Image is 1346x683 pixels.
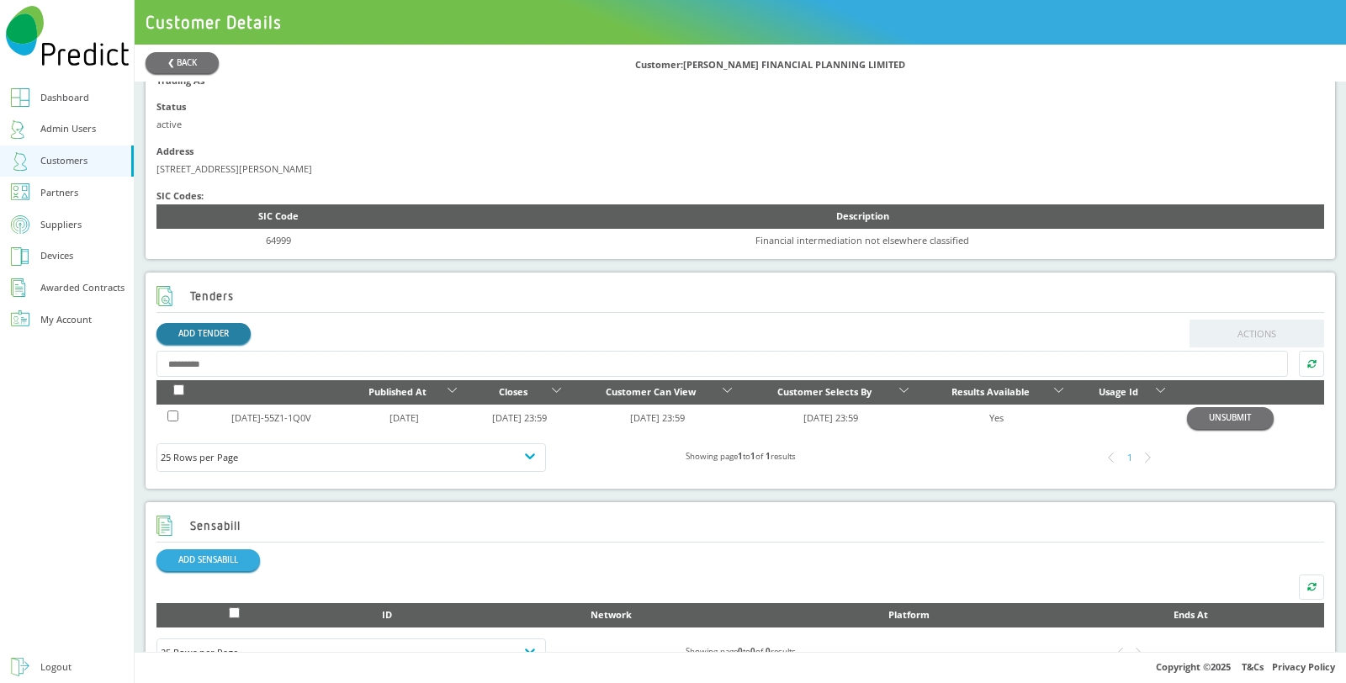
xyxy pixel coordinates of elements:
div: Suppliers [40,216,82,234]
button: ❮ BACK [146,52,219,73]
a: ADD TENDER [156,323,251,344]
a: Yes [989,411,1004,424]
a: [DATE] 23:59 [803,411,858,424]
a: Privacy Policy [1272,660,1335,673]
button: ADD SENSABILL [156,549,260,570]
div: active [156,116,1324,134]
div: 25 Rows per Page [161,643,542,661]
a: [DATE] 23:59 [630,411,685,424]
a: [DATE] 23:59 [492,411,547,424]
b: 0 [766,646,771,657]
a: T&Cs [1242,660,1264,673]
div: Customer: [PERSON_NAME] FINANCIAL PLANNING LIMITED [635,52,1335,74]
div: Published At [352,384,444,401]
div: Description [411,208,1313,225]
div: Showing page to of results [546,643,935,661]
div: Ends At [1069,606,1313,624]
div: 25 Rows per Page [161,448,542,466]
div: Customer Can View [583,384,719,401]
button: UNSUBMIT [1187,407,1274,428]
b: 1 [766,451,771,462]
b: 0 [750,646,755,657]
img: Predict Mobile [6,6,129,66]
h2: Sensabill [156,516,241,536]
div: Results Available [930,384,1050,401]
div: Awarded Contracts [40,279,125,297]
div: Devices [40,247,73,265]
div: SIC Codes: [156,188,1324,205]
td: 64999 [156,229,400,253]
div: Status [156,98,1324,116]
div: Dashboard [40,89,89,107]
h2: Tenders [156,286,234,306]
b: 1 [750,451,755,462]
div: Partners [40,184,78,202]
b: 0 [738,646,743,657]
div: Address [156,143,1324,161]
div: ID [322,606,451,624]
div: Customers [40,152,87,170]
div: Platform [771,606,1047,624]
a: [DATE] [389,411,419,424]
a: [DATE]-55Z1-1Q0V [231,411,311,424]
div: SIC Code [167,208,389,225]
div: Admin Users [40,120,96,138]
div: Copyright © 2025 [135,652,1346,683]
div: Showing page to of results [546,448,935,466]
div: Customer Selects By [754,384,895,401]
div: Usage Id [1085,384,1152,401]
b: 1 [738,451,743,462]
div: Closes [479,384,548,401]
div: Logout [40,659,72,676]
div: 1 [1121,448,1139,467]
td: Financial intermediation not elsewhere classified [400,229,1324,253]
div: Network [473,606,749,624]
div: [STREET_ADDRESS][PERSON_NAME] [156,161,1324,178]
div: My Account [40,311,92,329]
